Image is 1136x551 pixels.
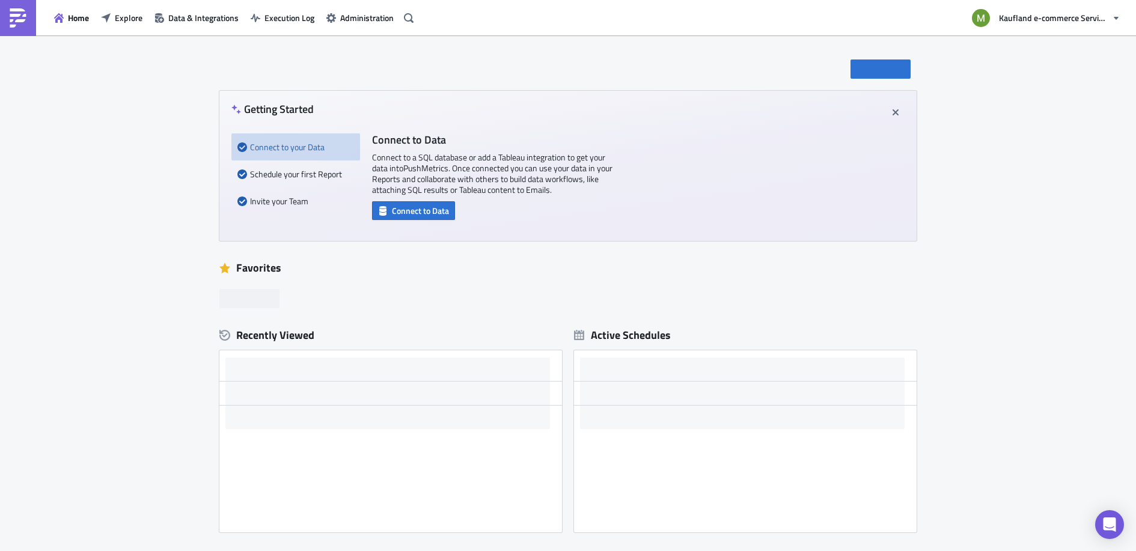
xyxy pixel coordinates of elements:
[95,8,148,27] button: Explore
[340,11,394,24] span: Administration
[264,11,314,24] span: Execution Log
[237,160,354,187] div: Schedule your first Report
[68,11,89,24] span: Home
[219,326,562,344] div: Recently Viewed
[8,8,28,28] img: PushMetrics
[237,133,354,160] div: Connect to your Data
[372,203,455,216] a: Connect to Data
[971,8,991,28] img: Avatar
[392,204,449,217] span: Connect to Data
[115,11,142,24] span: Explore
[245,8,320,27] button: Execution Log
[965,5,1127,31] button: Kaufland e-commerce Services GmbH & Co. KG
[372,201,455,220] button: Connect to Data
[1095,510,1124,539] div: Open Intercom Messenger
[999,11,1107,24] span: Kaufland e-commerce Services GmbH & Co. KG
[219,259,917,277] div: Favorites
[148,8,245,27] button: Data & Integrations
[372,133,612,146] h4: Connect to Data
[231,103,314,115] h4: Getting Started
[237,187,354,215] div: Invite your Team
[168,11,239,24] span: Data & Integrations
[372,152,612,195] p: Connect to a SQL database or add a Tableau integration to get your data into PushMetrics . Once c...
[320,8,400,27] button: Administration
[48,8,95,27] button: Home
[574,328,671,342] div: Active Schedules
